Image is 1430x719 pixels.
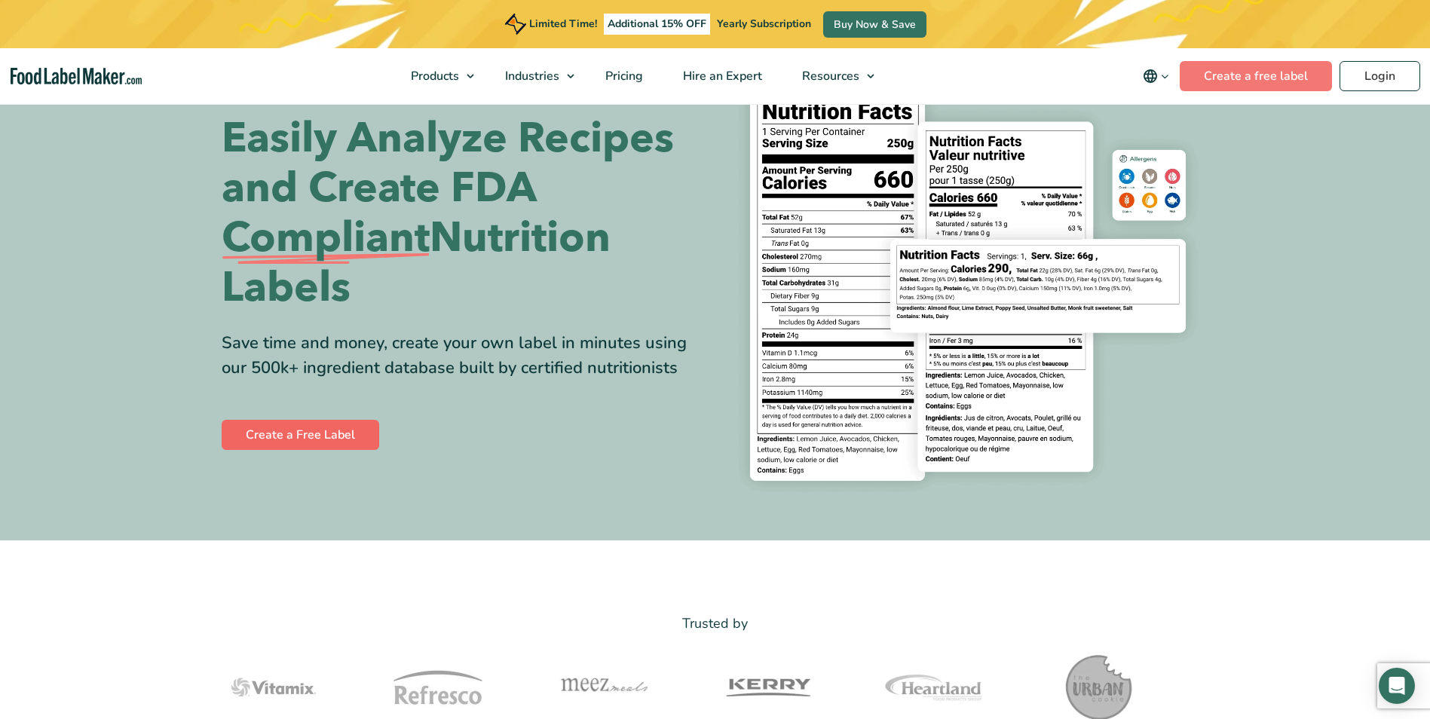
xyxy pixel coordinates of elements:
[717,17,811,31] span: Yearly Subscription
[823,11,926,38] a: Buy Now & Save
[391,48,482,104] a: Products
[1379,668,1415,704] div: Open Intercom Messenger
[601,68,645,84] span: Pricing
[678,68,764,84] span: Hire an Expert
[222,420,379,450] a: Create a Free Label
[798,68,861,84] span: Resources
[782,48,882,104] a: Resources
[222,613,1209,635] p: Trusted by
[604,14,710,35] span: Additional 15% OFF
[222,331,704,381] div: Save time and money, create your own label in minutes using our 500k+ ingredient database built b...
[1340,61,1420,91] a: Login
[1180,61,1332,91] a: Create a free label
[222,213,430,263] span: Compliant
[501,68,561,84] span: Industries
[222,114,704,313] h1: Easily Analyze Recipes and Create FDA Nutrition Labels
[663,48,779,104] a: Hire an Expert
[485,48,582,104] a: Industries
[406,68,461,84] span: Products
[529,17,597,31] span: Limited Time!
[586,48,660,104] a: Pricing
